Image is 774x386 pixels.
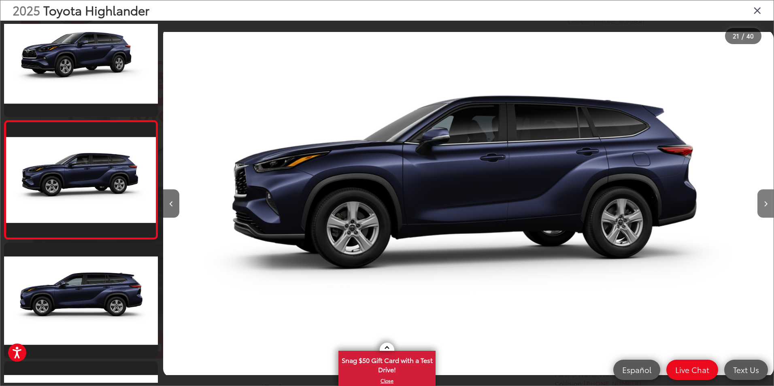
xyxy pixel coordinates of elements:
a: Text Us [724,360,768,380]
img: 2025 Toyota Highlander LE [2,15,159,103]
span: Text Us [729,365,763,375]
a: Live Chat [666,360,718,380]
img: 2025 Toyota Highlander LE [163,30,774,378]
img: 2025 Toyota Highlander LE [4,137,157,223]
img: 2025 Toyota Highlander LE [2,256,159,344]
button: Previous image [163,189,179,218]
span: Snag $50 Gift Card with a Test Drive! [339,352,435,376]
span: Live Chat [671,365,713,375]
a: Español [613,360,660,380]
span: 2025 [13,1,40,19]
span: Español [618,365,655,375]
button: Next image [757,189,774,218]
span: / [741,33,745,39]
div: 2025 Toyota Highlander LE 20 [163,30,774,378]
span: 40 [746,31,754,40]
span: Toyota Highlander [43,1,149,19]
i: Close gallery [753,5,761,15]
span: 21 [733,31,739,40]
